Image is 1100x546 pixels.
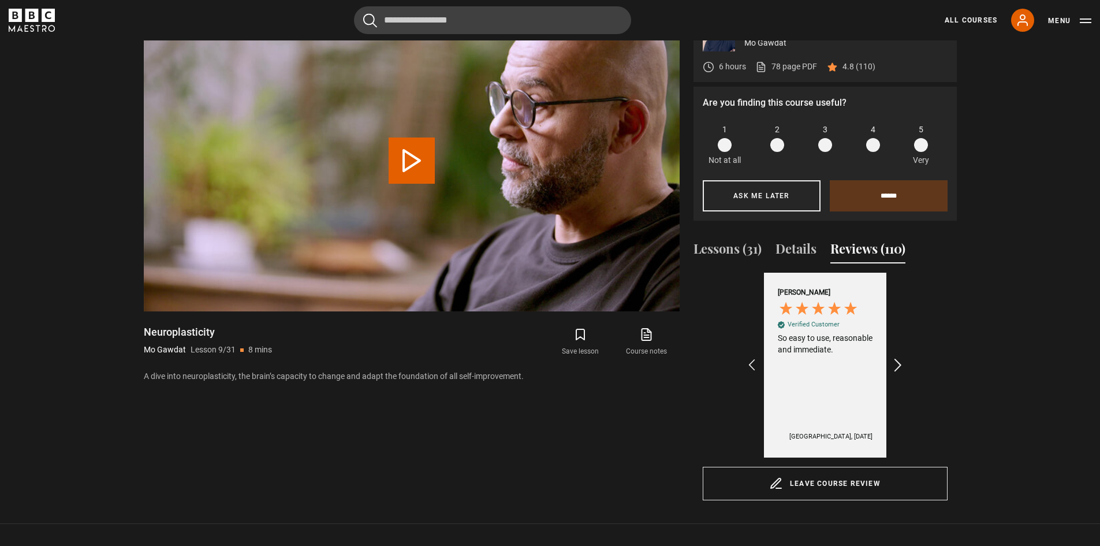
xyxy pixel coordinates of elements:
[1048,15,1091,27] button: Toggle navigation
[9,9,55,32] svg: BBC Maestro
[191,344,236,356] p: Lesson 9/31
[890,350,904,381] div: REVIEWS.io Carousel Scroll Right
[919,124,923,136] span: 5
[547,325,613,359] button: Save lesson
[709,154,741,166] p: Not at all
[747,351,759,379] div: REVIEWS.io Carousel Scroll Left
[363,13,377,28] button: Submit the search query
[945,15,997,25] a: All Courses
[830,239,905,263] button: Reviews (110)
[144,344,186,356] p: Mo Gawdat
[248,344,272,356] p: 8 mins
[354,6,631,34] input: Search
[703,467,948,500] a: Leave course review
[744,37,948,49] p: Mo Gawdat
[703,180,821,211] button: Ask me later
[778,300,862,320] div: 5 Stars
[693,239,762,263] button: Lessons (31)
[871,124,875,136] span: 4
[842,61,875,73] p: 4.8 (110)
[755,61,817,73] a: 78 page PDF
[703,96,948,110] p: Are you finding this course useful?
[910,154,933,166] p: Very
[613,325,679,359] a: Course notes
[775,239,816,263] button: Details
[823,124,827,136] span: 3
[789,432,872,441] div: [GEOGRAPHIC_DATA], [DATE]
[788,320,840,329] div: Verified Customer
[778,288,830,298] div: [PERSON_NAME]
[389,138,435,184] button: Play Lesson Neuroplasticity
[722,124,727,136] span: 1
[758,273,892,458] div: [PERSON_NAME] Verified CustomerSo easy to use, reasonable and immediate.[GEOGRAPHIC_DATA], [DATE]
[144,370,680,382] p: A dive into neuroplasticity, the brain’s capacity to change and adapt the foundation of all self-...
[144,325,272,339] h1: Neuroplasticity
[778,333,872,355] div: So easy to use, reasonable and immediate.
[144,10,680,311] video-js: Video Player
[719,61,746,73] p: 6 hours
[775,124,780,136] span: 2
